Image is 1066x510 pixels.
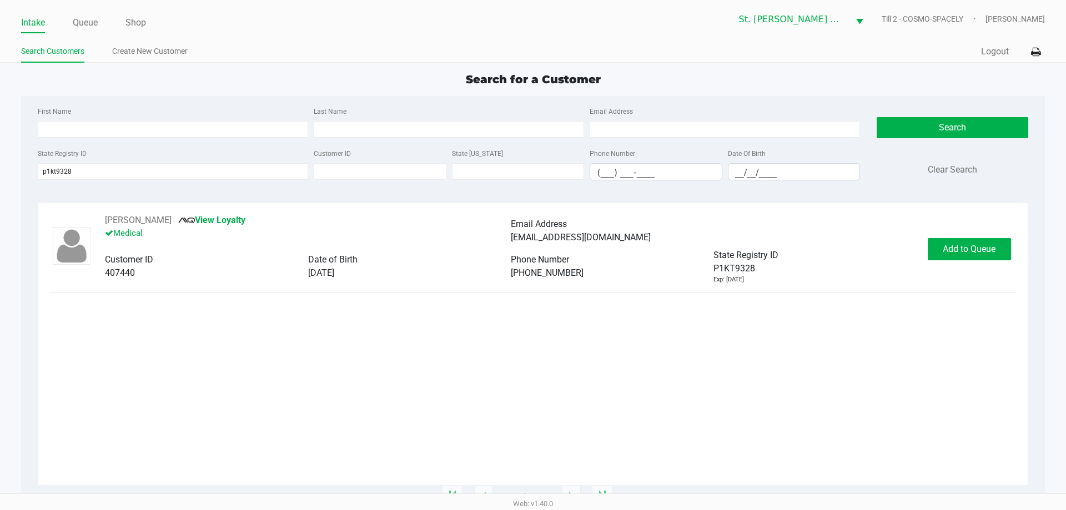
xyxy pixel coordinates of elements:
[981,45,1009,58] button: Logout
[308,254,358,265] span: Date of Birth
[105,267,135,278] span: 407440
[73,15,98,31] a: Queue
[21,44,84,58] a: Search Customers
[943,244,995,254] span: Add to Queue
[513,499,553,508] span: Web: v1.40.0
[562,485,581,507] app-submit-button: Next
[877,117,1028,138] button: Search
[728,163,861,180] kendo-maskedtextbox: Format: MM/DD/YYYY
[928,238,1011,260] button: Add to Queue
[38,149,87,159] label: State Registry ID
[314,107,346,117] label: Last Name
[739,13,842,26] span: St. [PERSON_NAME] WC
[590,163,722,180] kendo-maskedtextbox: Format: (999) 999-9999
[105,254,153,265] span: Customer ID
[511,232,651,243] span: [EMAIL_ADDRESS][DOMAIN_NAME]
[590,107,633,117] label: Email Address
[466,73,601,86] span: Search for a Customer
[314,149,351,159] label: Customer ID
[504,491,551,502] span: 1 - 1 of 1 items
[511,219,567,229] span: Email Address
[38,107,71,117] label: First Name
[713,262,755,275] span: P1KT9328
[985,13,1045,25] span: [PERSON_NAME]
[849,6,870,32] button: Select
[728,164,860,181] input: Format: MM/DD/YYYY
[308,267,334,278] span: [DATE]
[590,149,635,159] label: Phone Number
[728,149,766,159] label: Date Of Birth
[511,267,584,278] span: [PHONE_NUMBER]
[590,164,722,181] input: Format: (999) 999-9999
[882,13,985,25] span: Till 2 - COSMO-SPACELY
[713,275,744,285] div: Exp: [DATE]
[125,15,146,31] a: Shop
[511,254,569,265] span: Phone Number
[21,15,45,31] a: Intake
[474,485,493,507] app-submit-button: Previous
[112,44,188,58] a: Create New Customer
[713,250,778,260] span: State Registry ID
[452,149,503,159] label: State [US_STATE]
[105,214,172,227] button: See customer info
[178,215,245,225] a: View Loyalty
[928,163,977,176] button: Clear Search
[592,485,613,507] app-submit-button: Move to last page
[442,485,463,507] app-submit-button: Move to first page
[105,227,511,240] p: Medical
